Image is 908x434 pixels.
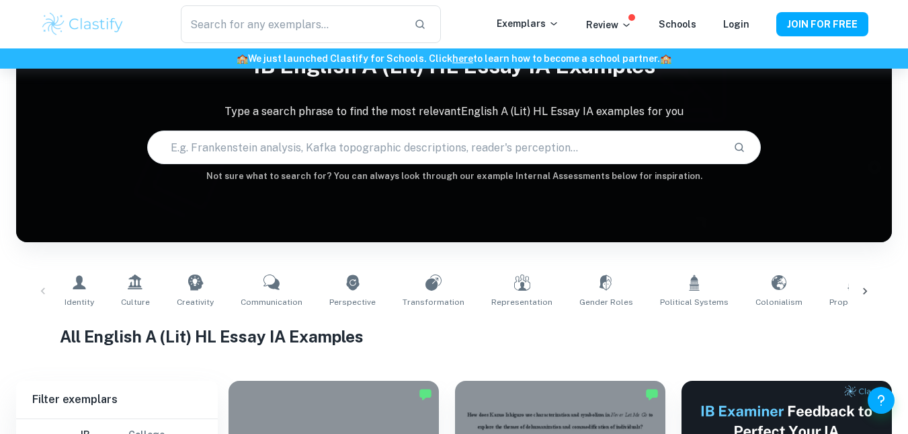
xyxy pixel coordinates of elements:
[3,51,905,66] h6: We just launched Clastify for Schools. Click to learn how to become a school partner.
[660,53,671,64] span: 🏫
[16,104,892,120] p: Type a search phrase to find the most relevant English A (Lit) HL Essay IA examples for you
[181,5,403,43] input: Search for any exemplars...
[728,136,751,159] button: Search
[452,53,473,64] a: here
[776,12,868,36] button: JOIN FOR FREE
[65,296,94,308] span: Identity
[16,381,218,419] h6: Filter exemplars
[491,296,552,308] span: Representation
[660,296,729,308] span: Political Systems
[177,296,214,308] span: Creativity
[329,296,376,308] span: Perspective
[148,129,722,166] input: E.g. Frankenstein analysis, Kafka topographic descriptions, reader's perception...
[723,19,749,30] a: Login
[121,296,150,308] span: Culture
[497,16,559,31] p: Exemplars
[586,17,632,32] p: Review
[60,324,848,349] h1: All English A (Lit) HL Essay IA Examples
[241,296,302,308] span: Communication
[16,170,892,183] h6: Not sure what to search for? You can always look through our example Internal Assessments below f...
[755,296,802,308] span: Colonialism
[659,19,696,30] a: Schools
[40,11,126,38] img: Clastify logo
[579,296,633,308] span: Gender Roles
[403,296,464,308] span: Transformation
[645,388,659,401] img: Marked
[419,388,432,401] img: Marked
[237,53,248,64] span: 🏫
[829,296,878,308] span: Propaganda
[868,387,895,414] button: Help and Feedback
